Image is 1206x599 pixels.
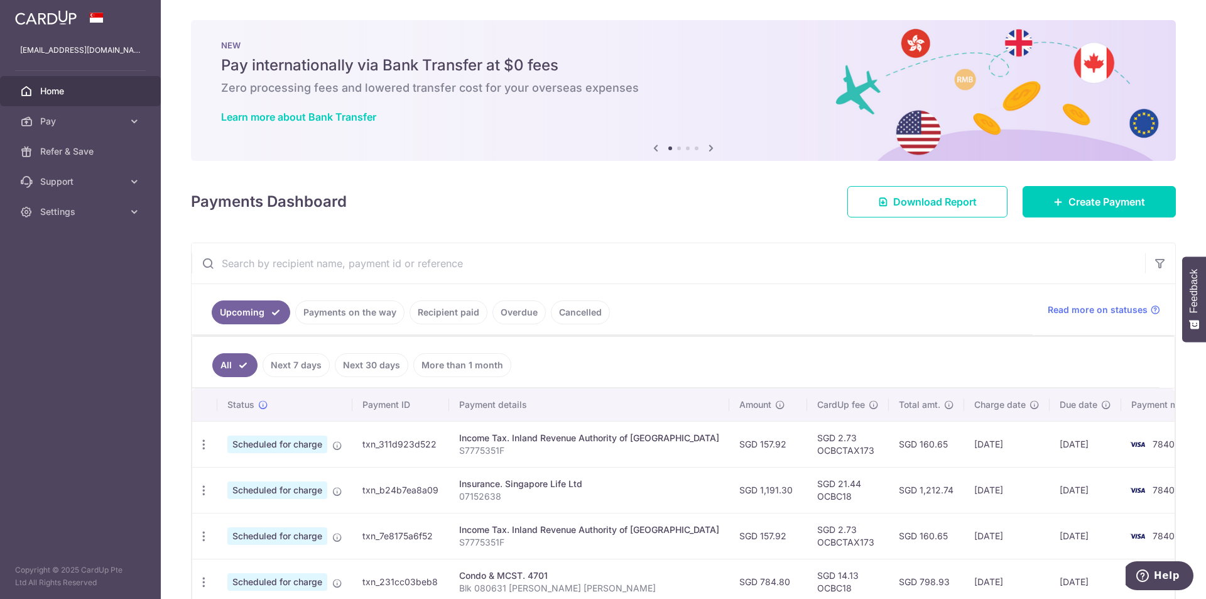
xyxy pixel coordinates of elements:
img: Bank Card [1125,483,1150,498]
span: Feedback [1188,269,1200,313]
span: Due date [1060,398,1097,411]
td: [DATE] [1050,421,1121,467]
a: Cancelled [551,300,610,324]
th: Payment ID [352,388,449,421]
a: Recipient paid [410,300,487,324]
p: NEW [221,40,1146,50]
span: Total amt. [899,398,940,411]
a: Next 30 days [335,353,408,377]
td: txn_7e8175a6f52 [352,513,449,559]
div: Condo & MCST. 4701 [459,569,719,582]
span: Home [40,85,123,97]
img: Bank transfer banner [191,20,1176,161]
a: Create Payment [1023,186,1176,217]
img: Bank Card [1125,437,1150,452]
button: Feedback - Show survey [1182,256,1206,342]
th: Payment details [449,388,729,421]
span: Settings [40,206,123,218]
td: txn_311d923d522 [352,421,449,467]
td: [DATE] [964,513,1050,559]
a: More than 1 month [413,353,511,377]
img: CardUp [15,10,77,25]
td: [DATE] [964,467,1050,513]
td: SGD 21.44 OCBC18 [807,467,889,513]
a: Overdue [492,300,546,324]
td: SGD 2.73 OCBCTAX173 [807,513,889,559]
td: [DATE] [1050,467,1121,513]
td: SGD 157.92 [729,421,807,467]
td: txn_b24b7ea8a09 [352,467,449,513]
h4: Payments Dashboard [191,190,347,213]
td: SGD 157.92 [729,513,807,559]
td: SGD 160.65 [889,513,964,559]
div: Income Tax. Inland Revenue Authority of [GEOGRAPHIC_DATA] [459,432,719,444]
span: 7840 [1153,439,1175,449]
p: S7775351F [459,536,719,549]
p: S7775351F [459,444,719,457]
p: 07152638 [459,490,719,503]
span: Scheduled for charge [227,436,327,453]
span: Scheduled for charge [227,573,327,591]
a: Payments on the way [295,300,405,324]
span: Pay [40,115,123,128]
td: SGD 2.73 OCBCTAX173 [807,421,889,467]
span: Refer & Save [40,145,123,158]
span: Amount [739,398,771,411]
span: Support [40,175,123,188]
td: SGD 160.65 [889,421,964,467]
span: Charge date [974,398,1026,411]
a: Next 7 days [263,353,330,377]
td: [DATE] [1050,513,1121,559]
img: Bank Card [1125,574,1150,590]
p: Blk 080631 [PERSON_NAME] [PERSON_NAME] [459,582,719,595]
a: Read more on statuses [1048,304,1160,316]
input: Search by recipient name, payment id or reference [192,243,1145,283]
img: Bank Card [1125,529,1150,544]
iframe: Opens a widget where you can find more information [1126,561,1193,593]
h5: Pay internationally via Bank Transfer at $0 fees [221,55,1146,75]
a: Learn more about Bank Transfer [221,111,376,123]
p: [EMAIL_ADDRESS][DOMAIN_NAME] [20,44,141,57]
td: SGD 1,212.74 [889,467,964,513]
span: 7840 [1153,530,1175,541]
span: Scheduled for charge [227,481,327,499]
span: Create Payment [1068,194,1145,209]
a: All [212,353,258,377]
span: Scheduled for charge [227,527,327,545]
span: Status [227,398,254,411]
a: Download Report [847,186,1008,217]
td: SGD 1,191.30 [729,467,807,513]
a: Upcoming [212,300,290,324]
span: CardUp fee [817,398,865,411]
td: [DATE] [964,421,1050,467]
span: Read more on statuses [1048,304,1148,316]
h6: Zero processing fees and lowered transfer cost for your overseas expenses [221,80,1146,96]
div: Income Tax. Inland Revenue Authority of [GEOGRAPHIC_DATA] [459,524,719,536]
span: 7840 [1153,485,1175,495]
span: Download Report [893,194,977,209]
div: Insurance. Singapore Life Ltd [459,478,719,490]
